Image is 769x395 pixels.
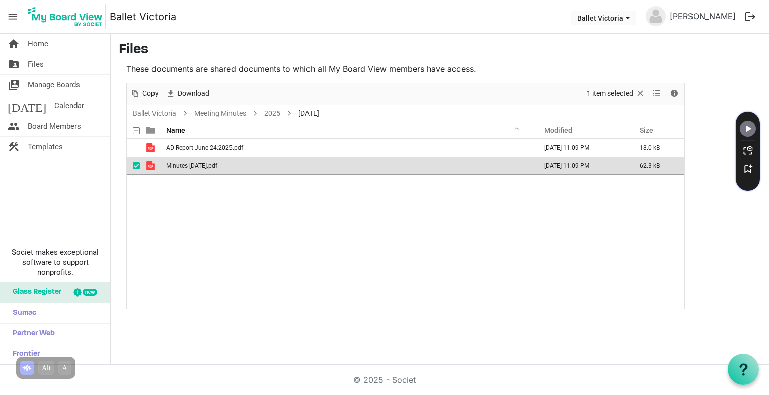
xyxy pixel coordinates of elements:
td: Minutes June 24 2025.pdf is template cell column header Name [163,157,533,175]
span: menu [3,7,22,26]
span: 1 item selected [586,87,634,100]
button: logout [740,6,761,27]
span: people [8,116,20,136]
td: is template cell column header type [140,139,163,157]
button: Details [668,87,681,100]
div: View [649,83,666,105]
span: Download [177,87,210,100]
span: AD Report June 24:2025.pdf [166,144,243,151]
span: Modified [544,126,572,134]
span: Minutes [DATE].pdf [166,162,217,169]
div: new [83,289,97,296]
p: These documents are shared documents to which all My Board View members have access. [126,63,685,75]
button: Download [164,87,211,100]
span: Files [28,54,44,74]
span: folder_shared [8,54,20,74]
button: Selection [585,87,647,100]
span: Board Members [28,116,81,136]
span: Glass Register [8,282,61,303]
span: Partner Web [8,324,55,344]
span: Templates [28,137,63,157]
span: Home [28,34,48,54]
button: Copy [129,87,161,100]
div: Copy [127,83,162,105]
span: Name [166,126,185,134]
td: June 25, 2025 11:09 PM column header Modified [533,139,629,157]
td: is template cell column header type [140,157,163,175]
img: My Board View Logo [25,4,106,29]
a: Ballet Victoria [110,7,176,27]
a: Meeting Minutes [192,107,248,120]
span: Manage Boards [28,75,80,95]
button: View dropdownbutton [651,87,663,100]
span: [DATE] [296,107,321,120]
td: checkbox [127,139,140,157]
td: checkbox [127,157,140,175]
span: switch_account [8,75,20,95]
td: 62.3 kB is template cell column header Size [629,157,684,175]
a: Ballet Victoria [131,107,178,120]
img: no-profile-picture.svg [646,6,666,26]
td: June 25, 2025 11:09 PM column header Modified [533,157,629,175]
a: My Board View Logo [25,4,110,29]
span: Sumac [8,303,36,323]
button: Ballet Victoria dropdownbutton [571,11,636,25]
span: home [8,34,20,54]
a: 2025 [262,107,282,120]
span: Calendar [54,95,84,116]
div: Details [666,83,683,105]
h3: Files [119,42,761,59]
span: Societ makes exceptional software to support nonprofits. [5,247,106,277]
span: Copy [141,87,160,100]
div: Clear selection [583,83,649,105]
span: Frontier [8,344,40,364]
span: [DATE] [8,95,46,116]
a: © 2025 - Societ [353,375,416,385]
a: [PERSON_NAME] [666,6,740,26]
span: Size [640,126,653,134]
span: construction [8,137,20,157]
div: Download [162,83,213,105]
td: AD Report June 24:2025.pdf is template cell column header Name [163,139,533,157]
td: 18.0 kB is template cell column header Size [629,139,684,157]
